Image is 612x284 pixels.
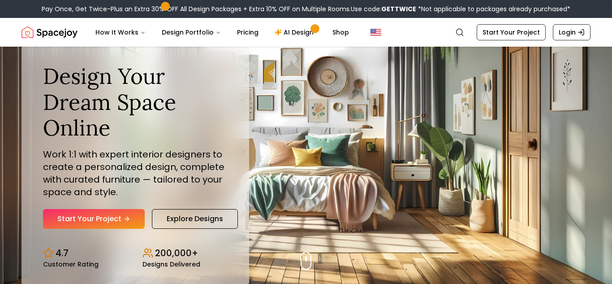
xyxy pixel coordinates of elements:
button: Design Portfolio [155,23,228,41]
small: Designs Delivered [142,261,200,267]
a: Spacejoy [22,23,78,41]
img: United States [371,27,381,38]
a: AI Design [267,23,323,41]
a: Pricing [230,23,266,41]
button: How It Works [88,23,153,41]
a: Start Your Project [477,24,546,40]
div: Design stats [43,240,228,267]
div: Pay Once, Get Twice-Plus an Extra 30% OFF All Design Packages + Extra 10% OFF on Multiple Rooms. [42,4,570,13]
a: Login [553,24,590,40]
nav: Global [22,18,590,47]
p: 4.7 [56,247,69,259]
a: Shop [325,23,356,41]
span: *Not applicable to packages already purchased* [416,4,570,13]
img: Spacejoy Logo [22,23,78,41]
nav: Main [88,23,356,41]
h1: Design Your Dream Space Online [43,63,228,141]
span: Use code: [351,4,416,13]
p: Work 1:1 with expert interior designers to create a personalized design, complete with curated fu... [43,148,228,198]
small: Customer Rating [43,261,99,267]
a: Start Your Project [43,209,145,229]
b: GETTWICE [381,4,416,13]
p: 200,000+ [155,247,198,259]
a: Explore Designs [152,209,238,229]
